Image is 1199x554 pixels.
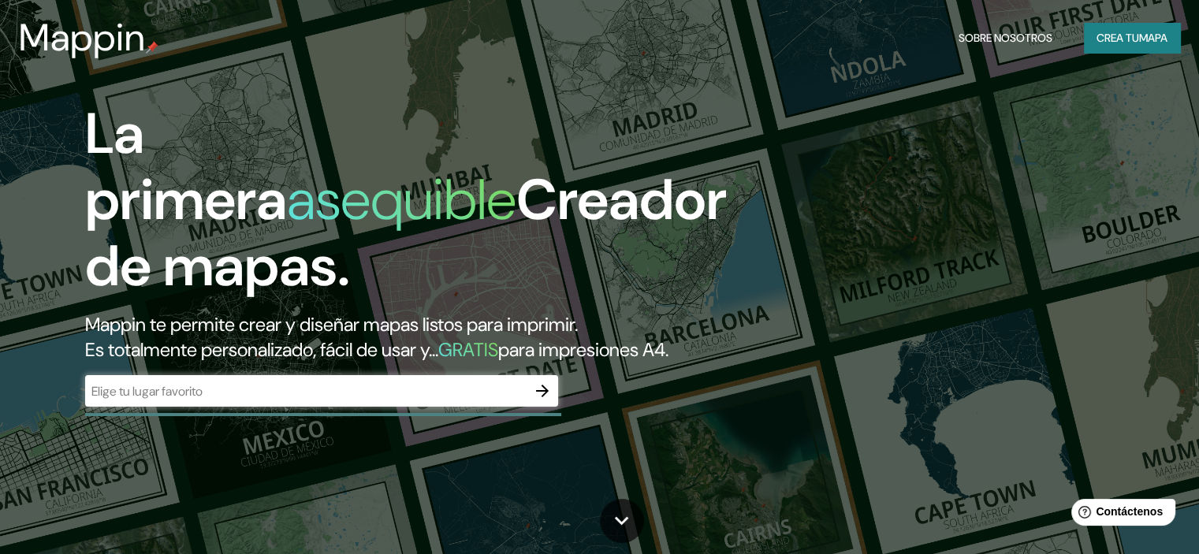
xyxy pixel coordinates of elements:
[959,31,1052,45] font: Sobre nosotros
[952,23,1059,53] button: Sobre nosotros
[1139,31,1167,45] font: mapa
[146,41,158,54] img: pin de mapeo
[85,382,527,400] input: Elige tu lugar favorito
[498,337,668,362] font: para impresiones A4.
[85,97,287,236] font: La primera
[1059,493,1182,537] iframe: Lanzador de widgets de ayuda
[1084,23,1180,53] button: Crea tumapa
[85,163,727,303] font: Creador de mapas.
[85,312,578,336] font: Mappin te permite crear y diseñar mapas listos para imprimir.
[19,13,146,62] font: Mappin
[438,337,498,362] font: GRATIS
[1097,31,1139,45] font: Crea tu
[287,163,516,236] font: asequible
[85,337,438,362] font: Es totalmente personalizado, fácil de usar y...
